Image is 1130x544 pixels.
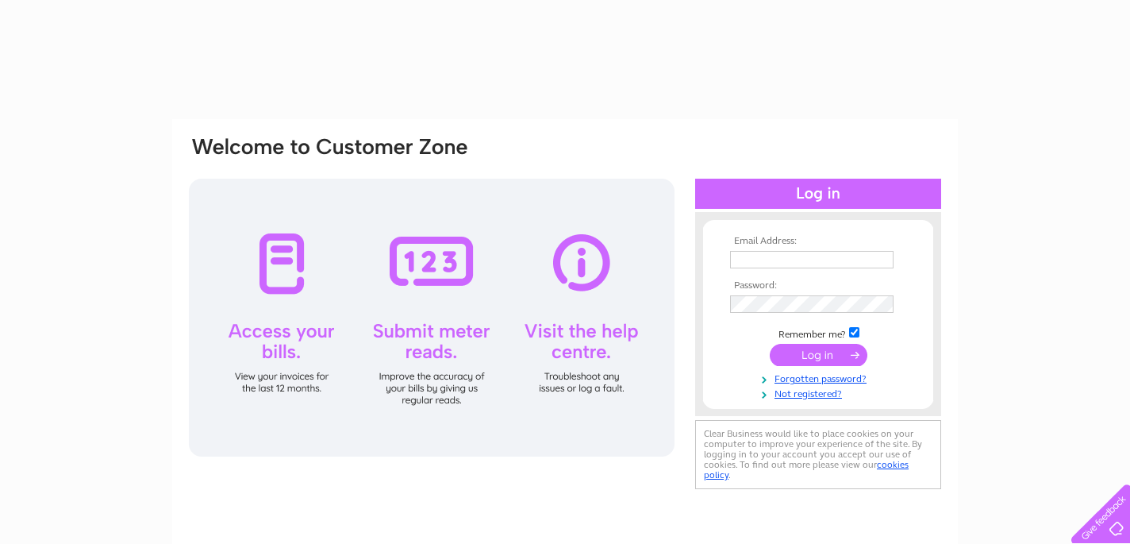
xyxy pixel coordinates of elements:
[704,459,909,480] a: cookies policy
[770,344,867,366] input: Submit
[695,420,941,489] div: Clear Business would like to place cookies on your computer to improve your experience of the sit...
[730,385,910,400] a: Not registered?
[726,280,910,291] th: Password:
[726,236,910,247] th: Email Address:
[730,370,910,385] a: Forgotten password?
[726,325,910,341] td: Remember me?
